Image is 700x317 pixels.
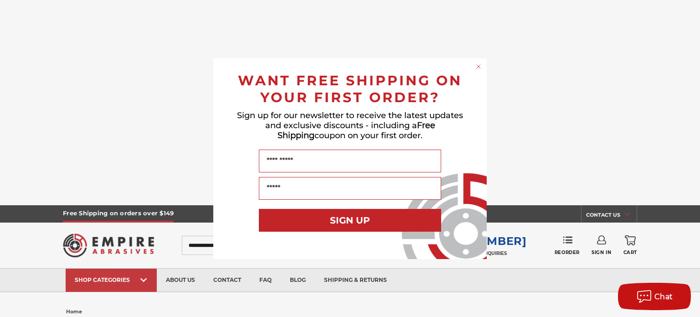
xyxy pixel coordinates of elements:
[278,120,435,140] span: Free Shipping
[238,72,462,106] span: WANT FREE SHIPPING ON YOUR FIRST ORDER?
[618,283,691,310] button: Chat
[259,209,441,232] button: SIGN UP
[654,292,673,301] span: Chat
[237,110,463,140] span: Sign up for our newsletter to receive the latest updates and exclusive discounts - including a co...
[474,62,483,71] button: Close dialog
